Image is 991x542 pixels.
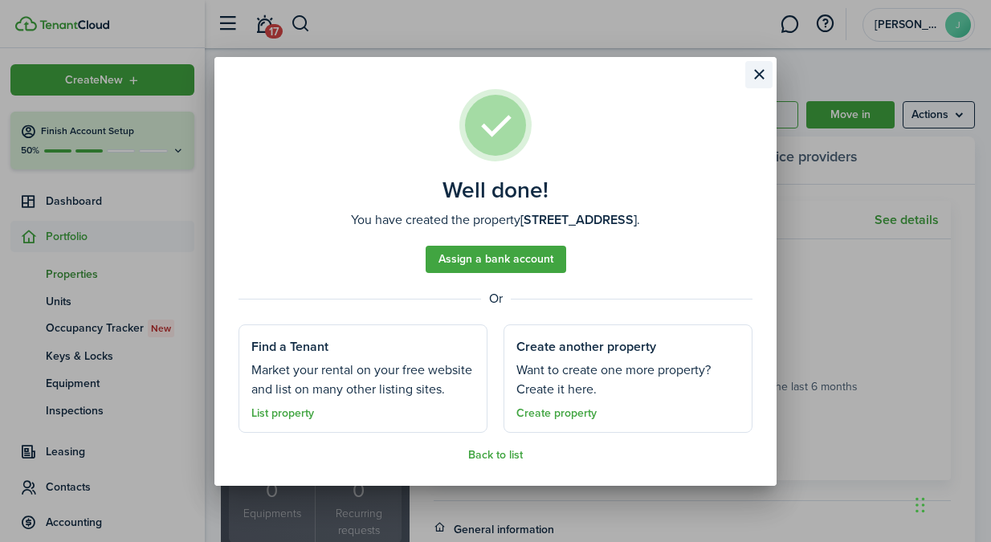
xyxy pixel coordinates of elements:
well-done-section-description: Market your rental on your free website and list on many other listing sites. [251,361,475,399]
b: [STREET_ADDRESS] [520,210,637,229]
well-done-section-title: Find a Tenant [251,337,328,357]
div: Drag [916,481,925,529]
a: Create property [516,407,597,420]
a: List property [251,407,314,420]
well-done-title: Well done! [442,177,549,203]
well-done-separator: Or [239,289,752,308]
a: Assign a bank account [426,246,566,273]
well-done-section-description: Want to create one more property? Create it here. [516,361,740,399]
well-done-section-title: Create another property [516,337,656,357]
button: Close modal [745,61,773,88]
well-done-description: You have created the property . [351,210,640,230]
a: Back to list [468,449,523,462]
iframe: Chat Widget [911,465,991,542]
